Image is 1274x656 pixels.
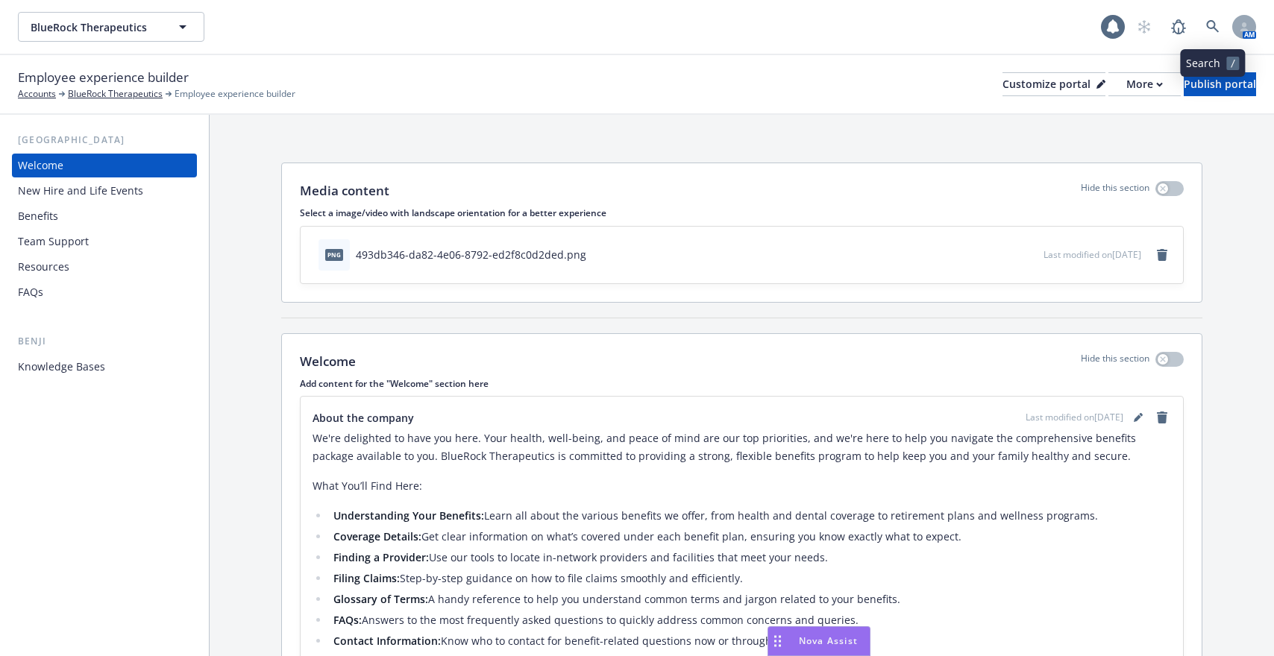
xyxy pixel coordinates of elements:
[12,179,197,203] a: New Hire and Life Events
[18,280,43,304] div: FAQs
[12,133,197,148] div: [GEOGRAPHIC_DATA]
[329,507,1171,525] li: Learn all about the various benefits we offer, from health and dental coverage to retirement plan...
[18,355,105,379] div: Knowledge Bases
[12,230,197,253] a: Team Support
[1153,409,1171,426] a: remove
[18,87,56,101] a: Accounts
[31,19,160,35] span: BlueRock Therapeutics
[1002,73,1105,95] div: Customize portal
[18,68,189,87] span: Employee experience builder
[12,355,197,379] a: Knowledge Bases
[1126,73,1163,95] div: More
[1024,247,1038,262] button: preview file
[329,632,1171,650] li: Know who to contact for benefit-related questions now or throughout the year.
[12,280,197,304] a: FAQs
[1026,411,1123,424] span: Last modified on [DATE]
[329,590,1171,608] li: A handy reference to help you understand common terms and jargon related to your benefits.
[799,634,858,647] span: Nova Assist
[1129,409,1147,426] a: editPencil
[18,179,143,203] div: New Hire and Life Events
[12,334,197,349] div: Benji
[1153,246,1171,264] a: remove
[329,549,1171,567] li: Use our tools to locate in-network providers and facilities that meet your needs.
[768,626,870,656] button: Nova Assist
[333,613,362,627] strong: FAQs:
[1081,181,1149,201] p: Hide this section
[300,377,1184,390] p: Add content for the "Welcome" section here
[1000,247,1012,262] button: download file
[325,249,343,260] span: png
[1108,72,1181,96] button: More
[356,247,586,262] div: 493db346-da82-4e06-8792-ed2f8c0d2ded.png
[12,255,197,279] a: Resources
[333,529,421,543] strong: Coverage Details:
[18,204,58,228] div: Benefits
[300,181,389,201] p: Media content
[313,410,414,426] span: About the company
[333,571,400,585] strong: Filing Claims:
[300,206,1184,219] p: Select a image/video with landscape orientation for a better experience
[333,592,428,606] strong: Glossary of Terms:
[329,570,1171,587] li: Step-by-step guidance on how to file claims smoothly and efficiently.
[1184,72,1256,96] button: Publish portal
[1081,352,1149,371] p: Hide this section
[12,204,197,228] a: Benefits
[329,611,1171,629] li: Answers to the most frequently asked questions to quickly address common concerns and queries.
[18,230,89,253] div: Team Support
[175,87,295,101] span: Employee experience builder
[18,255,69,279] div: Resources
[18,154,63,177] div: Welcome
[313,477,1171,495] p: What You’ll Find Here:
[1044,248,1141,261] span: Last modified on [DATE]
[1129,12,1159,42] a: Start snowing
[68,87,163,101] a: BlueRock Therapeutics
[1184,73,1256,95] div: Publish portal
[300,352,356,371] p: Welcome
[329,528,1171,546] li: Get clear information on what’s covered under each benefit plan, ensuring you know exactly what t...
[333,508,484,523] strong: Understanding Your Benefits:
[333,550,429,564] strong: Finding a Provider:
[313,429,1171,465] p: We're delighted to have you here. Your health, well-being, and peace of mind are our top prioriti...
[333,634,441,648] strong: Contact Information:
[768,627,787,655] div: Drag to move
[1164,12,1193,42] a: Report a Bug
[1198,12,1228,42] a: Search
[12,154,197,177] a: Welcome
[18,12,204,42] button: BlueRock Therapeutics
[1002,72,1105,96] button: Customize portal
